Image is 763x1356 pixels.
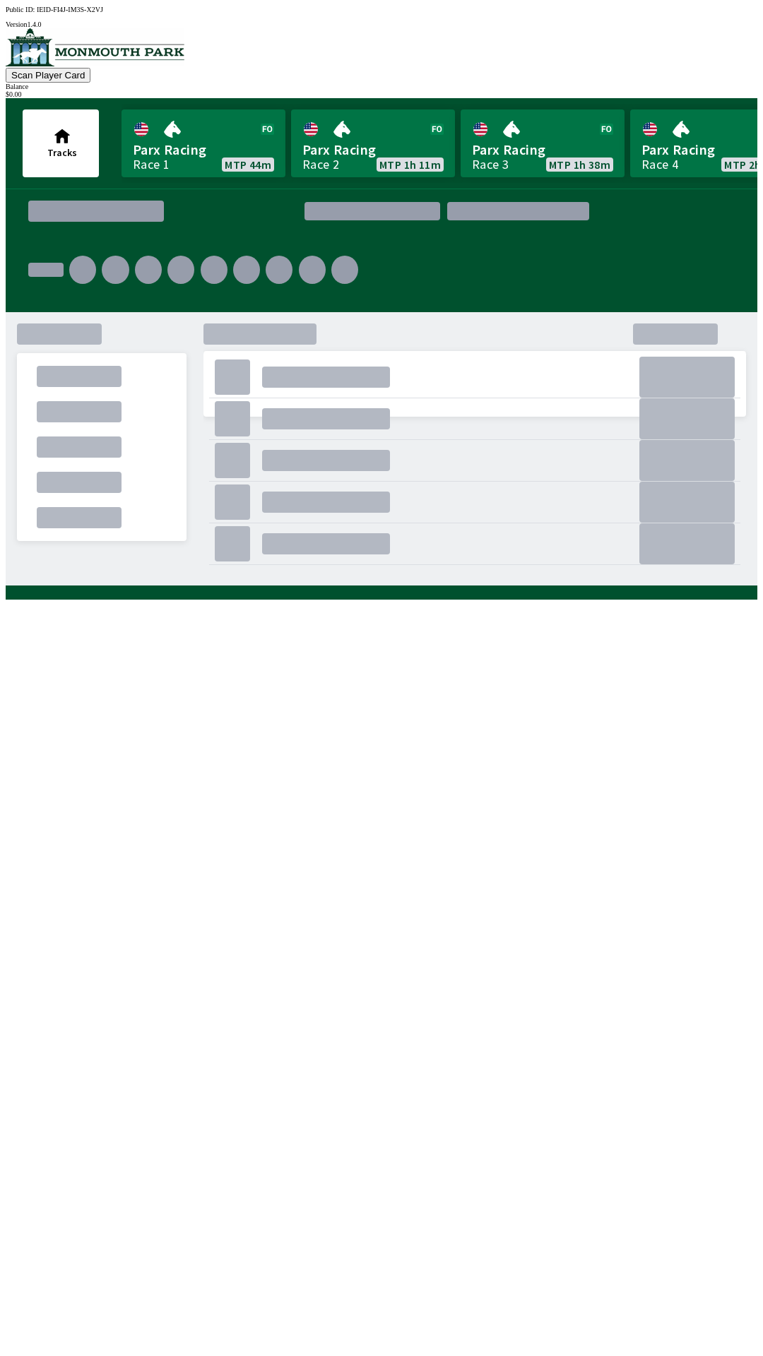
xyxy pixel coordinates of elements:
[28,263,64,277] div: .
[6,6,757,13] div: Public ID:
[215,443,250,478] div: .
[639,440,735,481] div: .
[472,159,509,170] div: Race 3
[233,256,260,284] div: .
[6,68,90,83] button: Scan Player Card
[549,159,610,170] span: MTP 1h 38m
[262,408,389,429] div: .
[639,357,735,398] div: .
[215,359,250,395] div: .
[6,90,757,98] div: $ 0.00
[122,109,285,177] a: Parx RacingRace 1MTP 44m
[291,109,455,177] a: Parx RacingRace 2MTP 1h 11m
[262,492,389,513] div: .
[472,141,613,159] span: Parx Racing
[262,533,389,554] div: .
[201,256,227,284] div: .
[37,472,122,493] div: .
[331,256,358,284] div: .
[299,256,326,284] div: .
[37,366,122,387] div: .
[364,250,735,321] div: .
[215,484,250,520] div: .
[69,256,96,284] div: .
[262,367,389,388] div: .
[302,159,339,170] div: Race 2
[167,256,194,284] div: .
[37,436,122,458] div: .
[302,141,444,159] span: Parx Racing
[596,206,735,217] div: .
[37,507,122,528] div: .
[215,526,250,561] div: .
[23,109,99,177] button: Tracks
[639,398,735,439] div: .
[6,28,184,66] img: venue logo
[133,141,274,159] span: Parx Racing
[6,83,757,90] div: Balance
[102,256,129,284] div: .
[17,323,102,345] div: .
[37,6,103,13] span: IEID-FI4J-IM3S-X2VJ
[639,523,735,564] div: .
[135,256,162,284] div: .
[133,159,170,170] div: Race 1
[203,431,746,586] div: .
[639,482,735,523] div: .
[215,401,250,436] div: .
[379,159,441,170] span: MTP 1h 11m
[641,159,678,170] div: Race 4
[225,159,271,170] span: MTP 44m
[461,109,625,177] a: Parx RacingRace 3MTP 1h 38m
[37,401,122,422] div: .
[6,20,757,28] div: Version 1.4.0
[266,256,292,284] div: .
[47,146,77,159] span: Tracks
[262,450,389,471] div: .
